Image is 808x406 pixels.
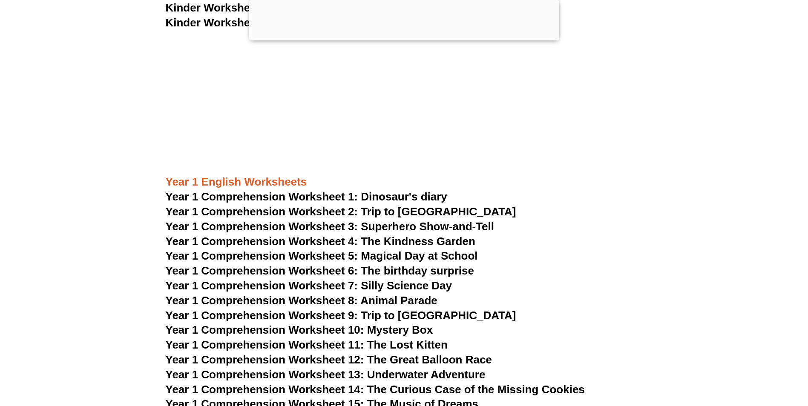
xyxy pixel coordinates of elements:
a: Year 1 Comprehension Worksheet 3: Superhero Show-and-Tell [166,220,495,233]
a: Kinder Worksheet 39:Simple Plurals [166,1,356,14]
a: Year 1 Comprehension Worksheet 13: Underwater Adventure [166,368,486,381]
a: Year 1 Comprehension Worksheet 6: The birthday surprise [166,264,474,277]
a: Year 1 Comprehension Worksheet 4: The Kindness Garden [166,235,475,248]
a: Year 1 Comprehension Worksheet 8: Animal Parade [166,294,437,307]
span: Kinder Worksheet 40: [166,16,279,29]
h3: Year 1 English Worksheets [166,175,643,189]
a: Kinder Worksheet 40:Simple Compound Words [166,16,414,29]
iframe: Chat Widget [666,310,808,406]
a: Year 1 Comprehension Worksheet 5: Magical Day at School [166,249,478,262]
a: Year 1 Comprehension Worksheet 12: The Great Balloon Race [166,353,492,366]
span: Kinder Worksheet 39: [166,1,279,14]
a: Year 1 Comprehension Worksheet 10: Mystery Box [166,323,433,336]
a: Year 1 Comprehension Worksheet 9: Trip to [GEOGRAPHIC_DATA] [166,309,516,322]
a: Year 1 Comprehension Worksheet 7: Silly Science Day [166,279,452,292]
a: Year 1 Comprehension Worksheet 2: Trip to [GEOGRAPHIC_DATA] [166,205,516,218]
a: Year 1 Comprehension Worksheet 11: The Lost Kitten [166,338,448,351]
a: Year 1 Comprehension Worksheet 1: Dinosaur's diary [166,190,447,203]
iframe: Advertisement [166,30,643,153]
a: Year 1 Comprehension Worksheet 14: The Curious Case of the Missing Cookies [166,383,585,396]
